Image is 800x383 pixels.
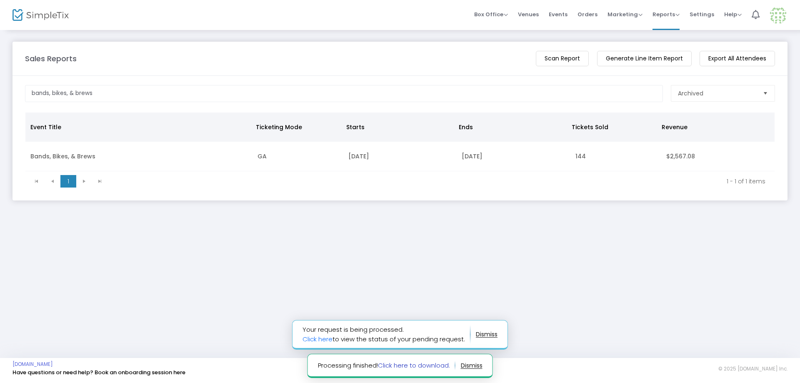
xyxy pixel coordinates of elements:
[652,10,680,18] span: Reports
[114,177,765,185] kendo-pager-info: 1 - 1 of 1 items
[25,85,663,102] input: Search by name
[25,53,77,64] m-panel-title: Sales Reports
[25,113,251,142] th: Event Title
[518,4,539,25] span: Venues
[60,175,76,188] span: Page 1
[607,10,642,18] span: Marketing
[678,89,703,98] span: Archived
[597,51,692,66] m-button: Generate Line Item Report
[474,10,508,18] span: Box Office
[251,113,341,142] th: Ticketing Mode
[341,113,454,142] th: Starts
[760,85,771,101] button: Select
[718,365,787,372] span: © 2025 [DOMAIN_NAME] Inc.
[567,113,657,142] th: Tickets Sold
[12,361,53,368] a: [DOMAIN_NAME]
[457,142,570,171] td: [DATE]
[690,4,714,25] span: Settings
[378,361,450,370] a: Click here to download.
[724,10,742,18] span: Help
[454,113,567,142] th: Ends
[461,359,482,372] button: dismiss
[12,368,185,376] a: Have questions or need help? Book an onboarding session here
[536,51,589,66] m-button: Scan Report
[476,328,497,341] button: dismiss
[570,142,661,171] td: 144
[252,142,343,171] td: GA
[700,51,775,66] m-button: Export All Attendees
[25,113,775,171] div: Data table
[661,142,775,171] td: $2,567.08
[343,142,457,171] td: [DATE]
[662,123,687,131] span: Revenue
[302,325,470,344] span: Your request is being processed. to view the status of your pending request.
[549,4,567,25] span: Events
[25,142,252,171] td: Bands, Bikes, & Brews
[577,4,597,25] span: Orders
[318,361,455,370] span: Processing finished!
[302,335,332,343] a: Click here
